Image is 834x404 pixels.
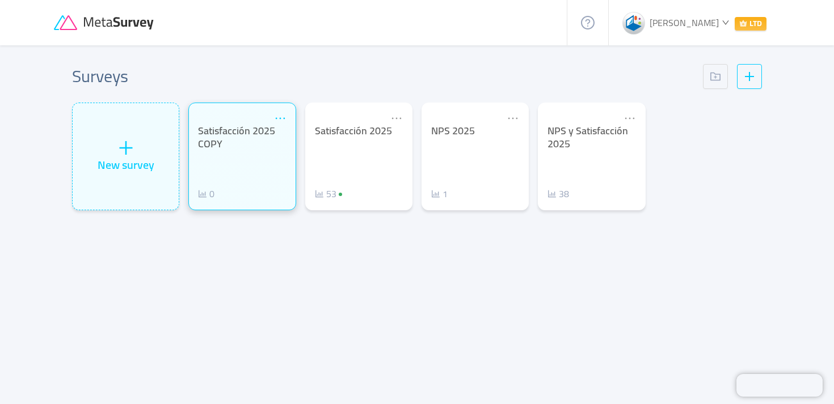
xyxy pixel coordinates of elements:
button: icon: plus [737,64,762,89]
a: Satisfacción 2025icon: bar-chart53 [305,103,412,210]
div: NPS 2025 [431,125,519,138]
i: icon: plus [117,139,134,156]
div: New survey [98,156,154,173]
i: icon: question-circle [581,16,595,29]
i: icon: bar-chart [315,189,324,198]
i: icon: bar-chart [547,189,557,198]
h2: Surveys [72,63,128,89]
button: icon: folder-add [703,64,728,89]
div: Satisfacción 2025 [315,125,403,138]
a: icon: bar-chart0 [198,187,214,201]
span: 38 [559,185,569,202]
i: icon: down [722,19,729,26]
span: 0 [209,185,214,202]
i: icon: bar-chart [198,189,207,198]
span: LTD [735,17,766,31]
span: 1 [443,185,448,202]
a: NPS y Satisfacción 2025icon: bar-chart38 [538,103,645,210]
span: [PERSON_NAME] [650,14,719,31]
i: icon: ellipsis [274,112,287,125]
a: NPS 2025icon: bar-chart1 [422,103,529,210]
i: icon: ellipsis [390,112,403,125]
a: icon: bar-chart38 [547,187,569,201]
span: 53 [326,185,336,202]
a: icon: bar-chart1 [431,187,448,201]
a: Satisfacción 2025 COPYicon: bar-chart0 [188,103,296,210]
i: icon: ellipsis [507,112,519,125]
i: icon: bar-chart [431,189,440,198]
div: Satisfacción 2025 COPY [198,125,286,150]
div: icon: plusNew survey [72,103,179,210]
a: icon: bar-chart53 [315,187,347,201]
img: 250ed0199b109d87230ea47d6d3eb53c [622,12,645,35]
div: NPS y Satisfacción 2025 [547,125,635,150]
i: icon: crown [739,19,747,27]
i: icon: ellipsis [624,112,636,125]
iframe: Chatra live chat [736,374,823,397]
